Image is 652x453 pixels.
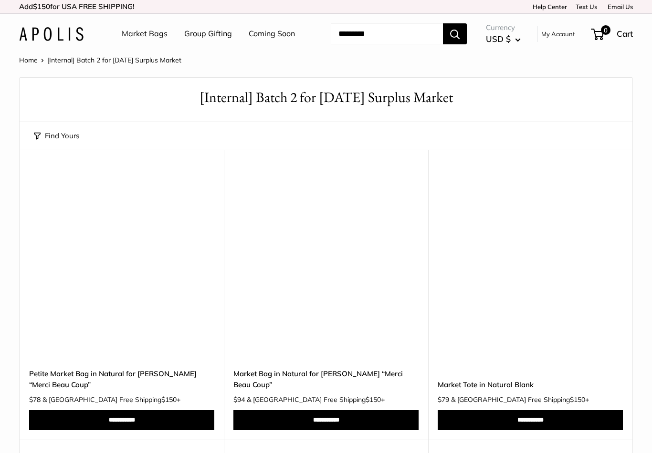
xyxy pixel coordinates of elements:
span: & [GEOGRAPHIC_DATA] Free Shipping + [247,396,385,403]
a: Petite Market Bag in Natural for Clare V. “Merci Beau Coup”description_Take it anywhere with easy... [29,174,214,359]
a: Petite Market Bag in Natural for [PERSON_NAME] “Merci Beau Coup” [29,368,214,391]
nav: Breadcrumb [19,54,181,66]
a: Group Gifting [184,27,232,41]
a: Coming Soon [249,27,295,41]
span: $150 [570,395,585,404]
a: Market Bags [122,27,168,41]
span: [Internal] Batch 2 for [DATE] Surplus Market [47,56,181,64]
span: $150 [366,395,381,404]
img: Apolis [19,27,84,41]
span: Cart [617,29,633,39]
span: $150 [161,395,177,404]
span: Currency [486,21,521,34]
span: $78 [29,395,41,404]
a: Help Center [529,3,567,10]
a: Market Bag in Natural for [PERSON_NAME] “Merci Beau Coup” [233,368,419,391]
a: Market Tote in Natural BlankMarket Tote in Natural Blank [438,174,623,359]
a: Market Tote in Natural Blank [438,379,623,390]
a: My Account [541,28,575,40]
span: $79 [438,395,449,404]
a: description_Exclusive Collab with Clare V Market Bag in Natural for Clare V. “Merci Beau Coup” [233,174,419,359]
span: $94 [233,395,245,404]
span: $150 [33,2,50,11]
span: 0 [601,25,610,35]
a: Text Us [576,3,597,10]
a: Email Us [604,3,633,10]
span: & [GEOGRAPHIC_DATA] Free Shipping + [42,396,180,403]
button: Search [443,23,467,44]
input: Search... [331,23,443,44]
a: Home [19,56,38,64]
span: USD $ [486,34,511,44]
a: 0 Cart [592,26,633,41]
h1: [Internal] Batch 2 for [DATE] Surplus Market [34,87,618,108]
span: & [GEOGRAPHIC_DATA] Free Shipping + [451,396,589,403]
button: Find Yours [34,129,79,143]
button: USD $ [486,31,521,47]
